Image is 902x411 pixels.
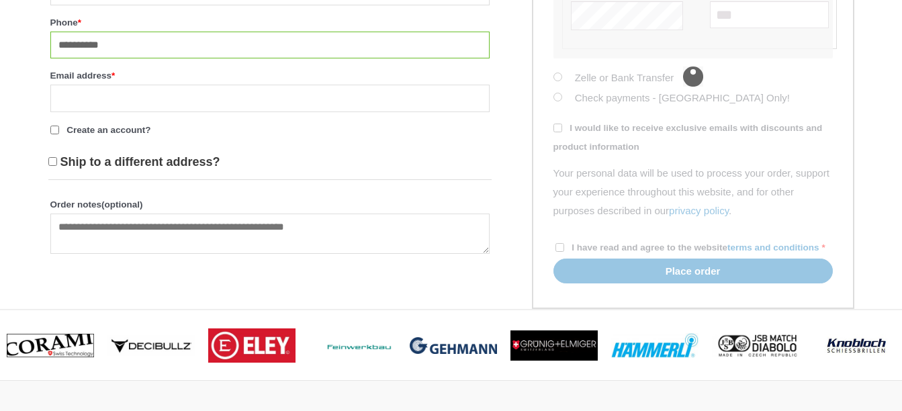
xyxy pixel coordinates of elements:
img: brand logo [208,328,296,363]
input: Create an account? [50,126,59,134]
label: Email address [50,66,490,85]
span: (optional) [101,199,142,210]
label: Phone [50,13,490,32]
span: Ship to a different address? [60,155,220,169]
span: Create an account? [66,125,150,135]
label: Order notes [50,195,490,214]
input: Ship to a different address? [48,157,57,166]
